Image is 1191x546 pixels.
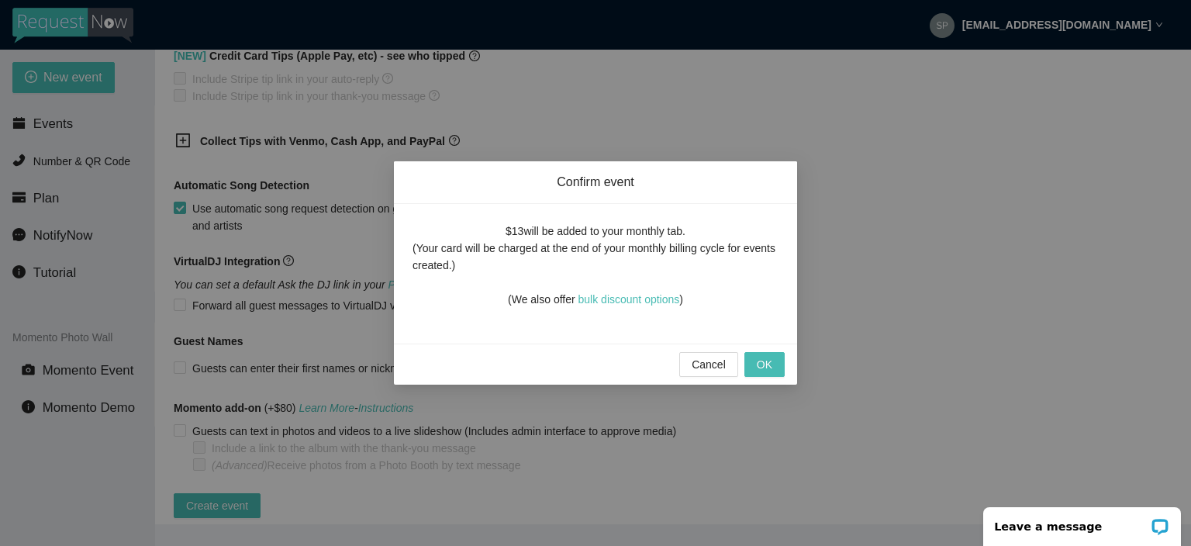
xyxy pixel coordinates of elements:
button: OK [744,352,785,377]
a: bulk discount options [578,293,680,306]
div: $13 will be added to your monthly tab. [506,223,685,240]
div: (We also offer ) [508,274,683,308]
span: OK [757,356,772,373]
div: (Your card will be charged at the end of your monthly billing cycle for events created.) [413,240,778,274]
button: Cancel [679,352,738,377]
span: Cancel [692,356,726,373]
iframe: LiveChat chat widget [973,497,1191,546]
span: Confirm event [413,174,778,191]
